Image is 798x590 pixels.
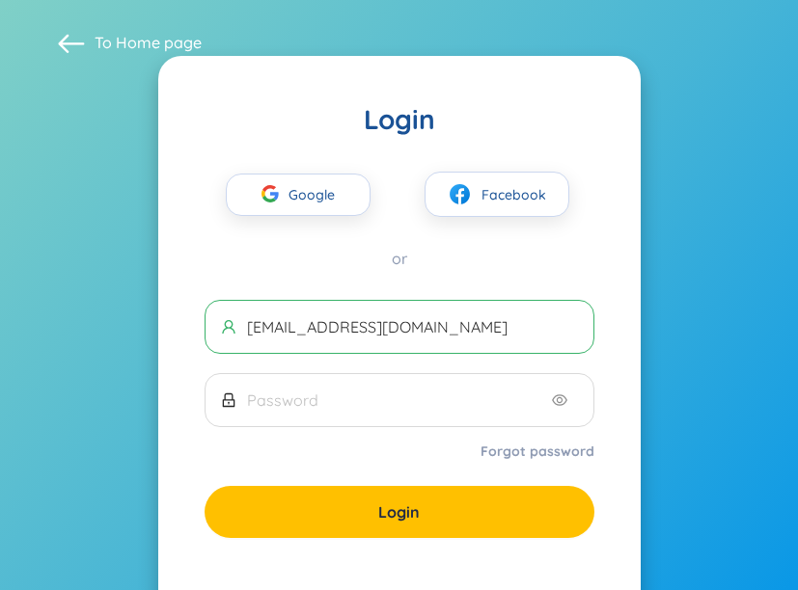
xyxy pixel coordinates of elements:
span: Login [378,501,420,523]
span: eye [552,392,567,408]
span: user [221,319,236,335]
span: lock [221,392,236,408]
input: Password [247,389,548,411]
button: Google [226,174,371,216]
input: Username or Email [247,316,578,337]
span: Facebook [482,184,546,205]
div: or [205,248,594,269]
div: Login [205,102,594,137]
span: To [95,32,202,53]
button: Login [205,486,594,538]
span: Google [289,174,344,215]
a: Home page [116,33,202,52]
a: Forgot password [481,442,594,461]
img: facebook [448,182,472,206]
button: facebookFacebook [425,172,569,217]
